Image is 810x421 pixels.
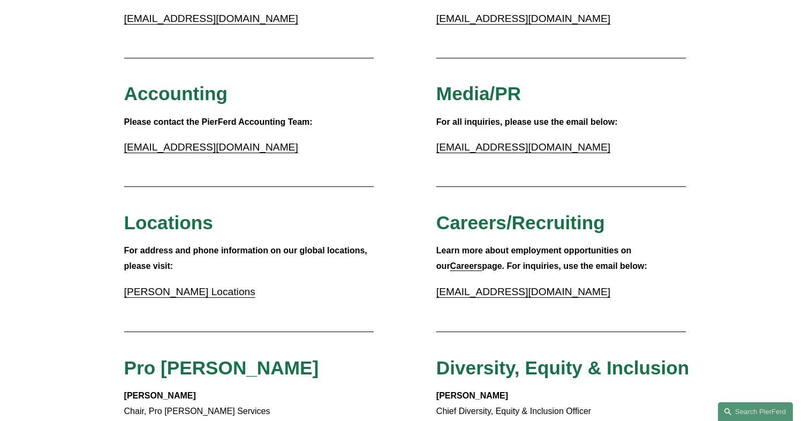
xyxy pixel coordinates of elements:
span: Diversity, Equity & Inclusion [436,357,690,378]
span: Careers/Recruiting [436,212,605,233]
strong: page. For inquiries, use the email below: [482,261,647,270]
a: [EMAIL_ADDRESS][DOMAIN_NAME] [124,141,298,153]
a: [EMAIL_ADDRESS][DOMAIN_NAME] [436,286,610,297]
a: [EMAIL_ADDRESS][DOMAIN_NAME] [436,13,610,24]
a: [EMAIL_ADDRESS][DOMAIN_NAME] [436,141,610,153]
strong: [PERSON_NAME] [436,391,508,400]
a: [PERSON_NAME] Locations [124,286,255,297]
strong: For all inquiries, please use the email below: [436,117,618,126]
strong: [PERSON_NAME] [124,391,196,400]
strong: For address and phone information on our global locations, please visit: [124,246,370,270]
a: Search this site [718,402,793,421]
strong: Learn more about employment opportunities on our [436,246,634,270]
a: Careers [450,261,482,270]
span: Accounting [124,83,228,104]
span: Media/PR [436,83,521,104]
span: Locations [124,212,213,233]
a: [EMAIL_ADDRESS][DOMAIN_NAME] [124,13,298,24]
strong: Please contact the PierFerd Accounting Team: [124,117,313,126]
span: Pro [PERSON_NAME] [124,357,319,378]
